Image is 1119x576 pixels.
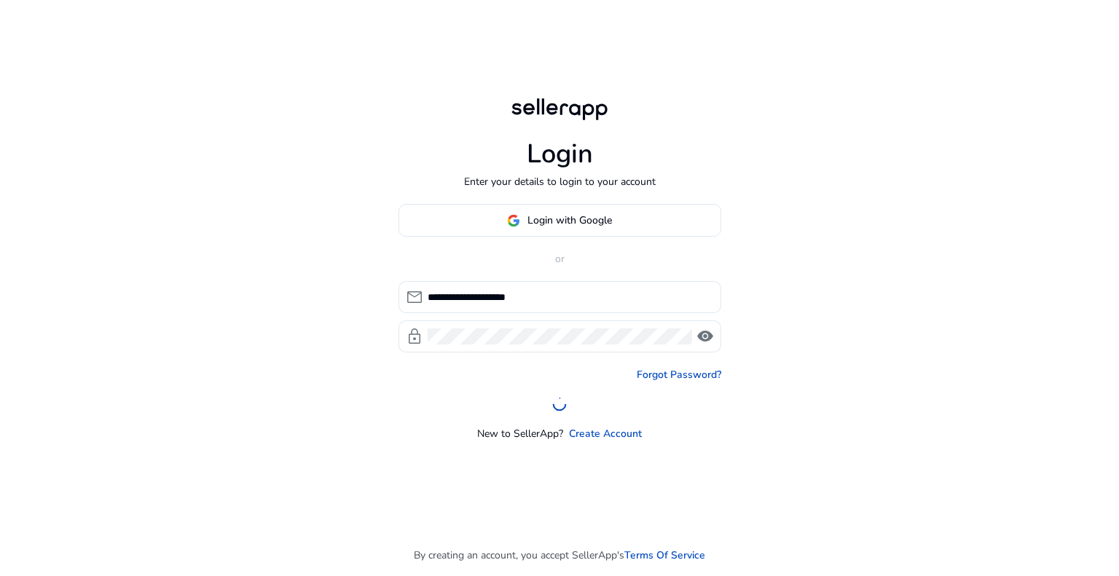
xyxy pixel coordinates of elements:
span: Login with Google [527,213,612,228]
p: or [398,251,721,267]
span: mail [406,288,423,306]
p: Enter your details to login to your account [464,174,656,189]
span: lock [406,328,423,345]
a: Terms Of Service [624,548,705,563]
h1: Login [527,138,593,170]
a: Create Account [569,426,642,441]
img: google-logo.svg [507,214,520,227]
a: Forgot Password? [637,367,721,382]
button: Login with Google [398,204,721,237]
span: visibility [696,328,714,345]
p: New to SellerApp? [477,426,563,441]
